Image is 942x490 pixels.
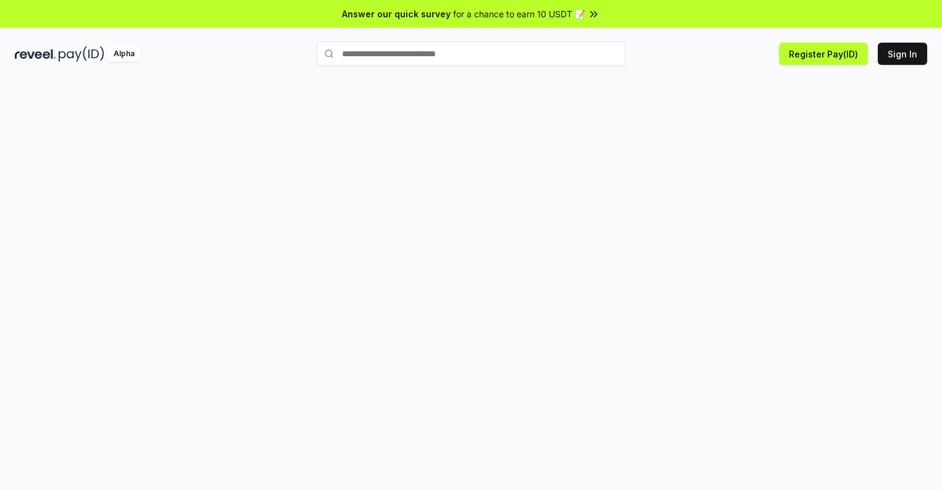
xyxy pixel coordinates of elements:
[779,43,868,65] button: Register Pay(ID)
[15,46,56,62] img: reveel_dark
[59,46,104,62] img: pay_id
[878,43,927,65] button: Sign In
[453,7,585,20] span: for a chance to earn 10 USDT 📝
[342,7,451,20] span: Answer our quick survey
[107,46,141,62] div: Alpha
